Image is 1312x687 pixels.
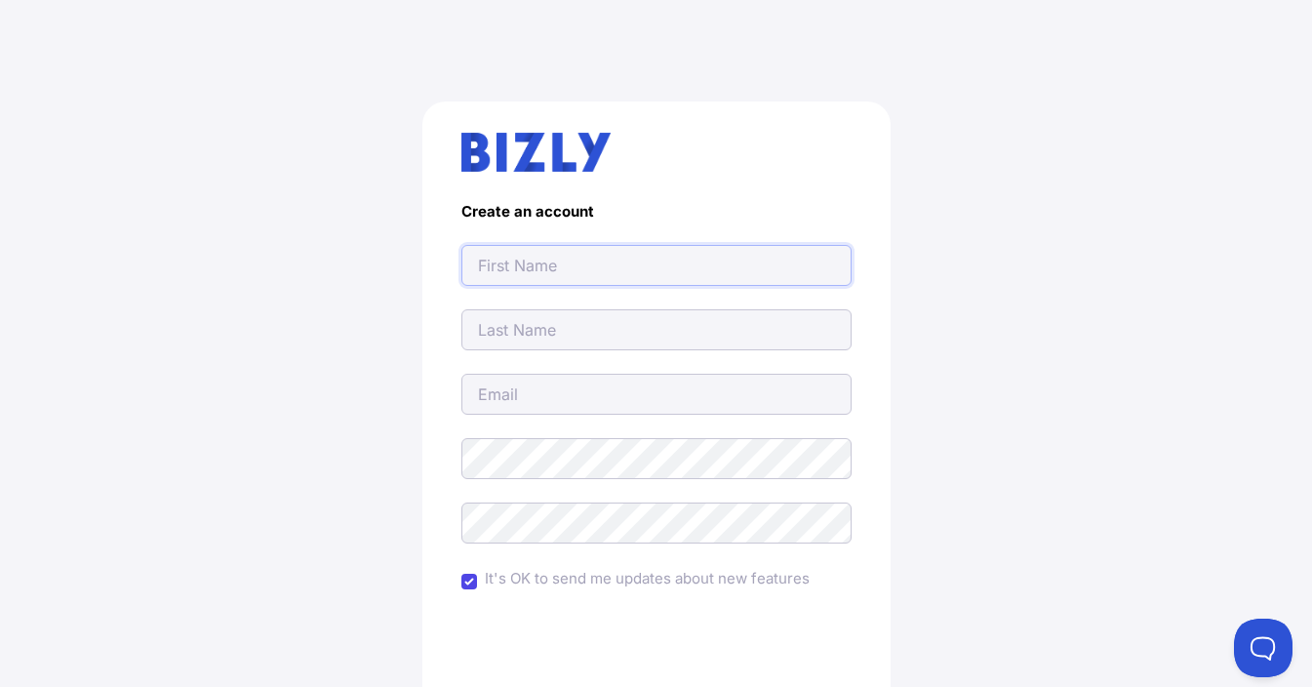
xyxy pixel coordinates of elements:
[461,133,612,172] img: bizly_logo.svg
[1234,619,1292,677] iframe: Toggle Customer Support
[485,567,810,590] label: It's OK to send me updates about new features
[461,374,852,415] input: Email
[461,309,852,350] input: Last Name
[461,245,852,286] input: First Name
[461,203,852,222] h4: Create an account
